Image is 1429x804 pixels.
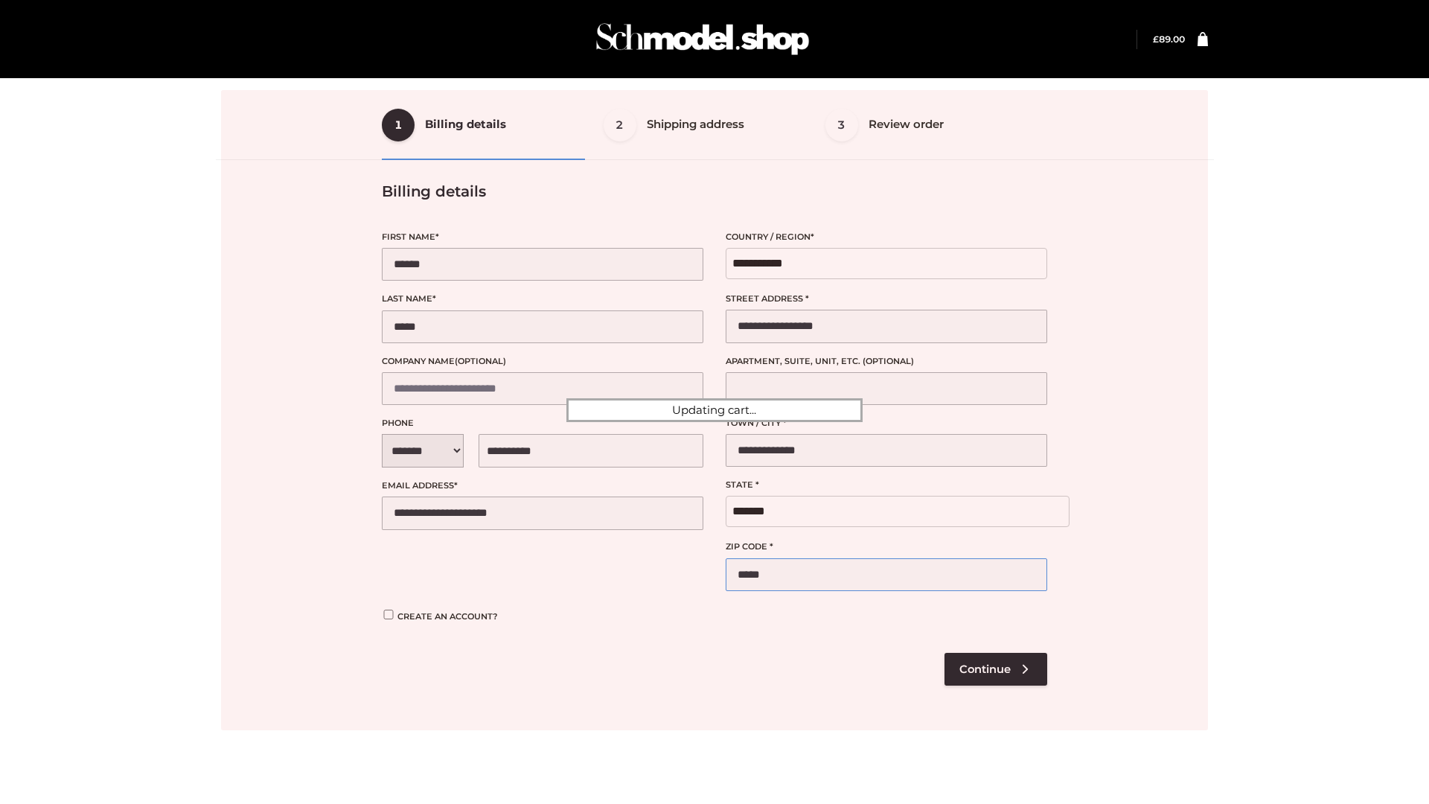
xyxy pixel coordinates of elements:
bdi: 89.00 [1153,33,1185,45]
a: £89.00 [1153,33,1185,45]
img: Schmodel Admin 964 [591,10,814,68]
div: Updating cart... [566,398,863,422]
span: £ [1153,33,1159,45]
